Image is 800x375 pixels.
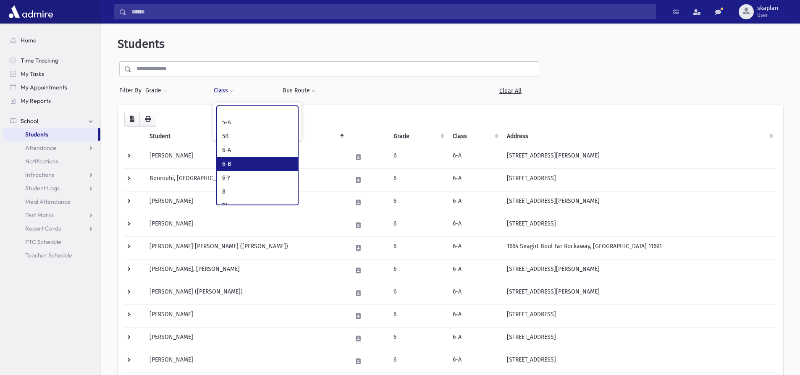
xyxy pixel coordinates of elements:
[282,83,316,98] button: Bus Route
[25,171,54,178] span: Infractions
[217,129,298,143] li: 5B
[144,191,347,214] td: [PERSON_NAME]
[144,327,347,350] td: [PERSON_NAME]
[448,236,501,259] td: 6-A
[144,259,347,282] td: [PERSON_NAME], [PERSON_NAME]
[3,168,100,181] a: Infractions
[3,67,100,81] a: My Tasks
[25,252,72,259] span: Teacher Schedule
[502,282,776,304] td: [STREET_ADDRESS][PERSON_NAME]
[388,168,448,191] td: 6
[21,37,37,44] span: Home
[757,12,778,18] span: User
[21,84,67,91] span: My Appointments
[502,259,776,282] td: [STREET_ADDRESS][PERSON_NAME]
[502,127,776,146] th: Address: activate to sort column ascending
[481,83,539,98] a: Clear All
[217,115,298,129] li: 5-A
[119,86,145,95] span: Filter By
[3,128,98,141] a: Students
[7,3,55,20] img: AdmirePro
[139,112,156,127] button: Print
[3,54,100,67] a: Time Tracking
[144,214,347,236] td: [PERSON_NAME]
[3,155,100,168] a: Notifications
[3,195,100,208] a: Meal Attendance
[388,214,448,236] td: 6
[21,70,44,78] span: My Tasks
[3,114,100,128] a: School
[21,57,58,64] span: Time Tracking
[502,304,776,327] td: [STREET_ADDRESS]
[144,304,347,327] td: [PERSON_NAME]
[126,4,656,19] input: Search
[448,168,501,191] td: 6-A
[388,282,448,304] td: 6
[3,181,100,195] a: Student Logs
[217,157,298,171] li: 6-B
[388,327,448,350] td: 6
[217,143,298,157] li: 6-A
[502,350,776,372] td: [STREET_ADDRESS]
[448,191,501,214] td: 6-A
[388,350,448,372] td: 6
[3,94,100,108] a: My Reports
[502,236,776,259] td: 1664 Seagirt Boul Far Rockaway, [GEOGRAPHIC_DATA] 11691
[502,168,776,191] td: [STREET_ADDRESS]
[388,259,448,282] td: 6
[25,157,58,165] span: Notifications
[388,236,448,259] td: 6
[502,146,776,168] td: [STREET_ADDRESS][PERSON_NAME]
[3,34,100,47] a: Home
[388,191,448,214] td: 6
[25,144,56,152] span: Attendance
[448,146,501,168] td: 6-A
[3,249,100,262] a: Teacher Schedule
[213,83,234,98] button: Class
[448,327,501,350] td: 6-A
[448,214,501,236] td: 6-A
[502,191,776,214] td: [STREET_ADDRESS][PERSON_NAME]
[388,146,448,168] td: 6
[144,168,347,191] td: Bonrouhi, [GEOGRAPHIC_DATA]
[3,208,100,222] a: Test Marks
[21,97,51,105] span: My Reports
[757,5,778,12] span: skaplan
[21,117,38,125] span: School
[388,127,448,146] th: Grade: activate to sort column ascending
[448,350,501,372] td: 6-A
[25,238,61,246] span: PTC Schedule
[502,214,776,236] td: [STREET_ADDRESS]
[388,304,448,327] td: 6
[448,304,501,327] td: 6-A
[25,225,61,232] span: Report Cards
[144,146,347,168] td: [PERSON_NAME]
[144,282,347,304] td: [PERSON_NAME] ([PERSON_NAME])
[217,185,298,199] li: 8
[217,199,298,212] li: 7A
[3,235,100,249] a: PTC Schedule
[3,222,100,235] a: Report Cards
[3,141,100,155] a: Attendance
[118,37,165,51] span: Students
[448,127,501,146] th: Class: activate to sort column ascending
[144,236,347,259] td: [PERSON_NAME] [PERSON_NAME] ([PERSON_NAME])
[145,83,168,98] button: Grade
[217,171,298,185] li: 6-Y
[25,211,54,219] span: Test Marks
[3,81,100,94] a: My Appointments
[25,198,71,205] span: Meal Attendance
[144,127,347,146] th: Student: activate to sort column descending
[124,112,140,127] button: CSV
[502,327,776,350] td: [STREET_ADDRESS]
[448,259,501,282] td: 6-A
[448,282,501,304] td: 6-A
[25,184,60,192] span: Student Logs
[25,131,48,138] span: Students
[144,350,347,372] td: [PERSON_NAME]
